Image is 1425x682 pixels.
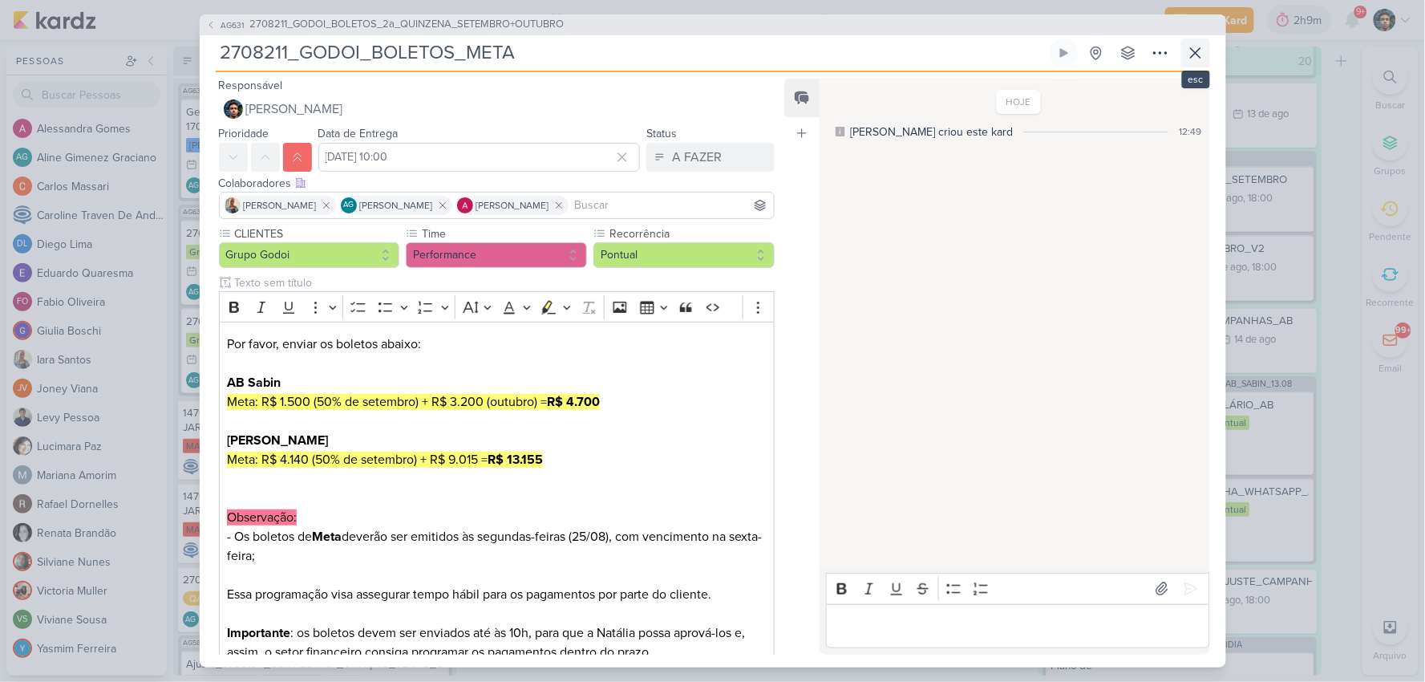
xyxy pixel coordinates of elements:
[225,197,241,213] img: Iara Santos
[227,625,290,641] strong: Importante
[227,375,281,391] strong: AB Sabin
[224,99,243,119] img: Nelito Junior
[227,452,543,468] mark: Meta: R$ 4.140 (50% de setembro) + R$ 9.015 =
[227,432,328,449] strong: [PERSON_NAME]
[219,242,400,268] button: Grupo Godoi
[826,604,1209,648] div: Editor editing area: main
[826,573,1209,604] div: Editor toolbar
[312,529,342,545] strong: Meta
[1182,71,1210,88] div: esc
[420,225,587,242] label: Time
[219,95,775,124] button: [PERSON_NAME]
[572,196,771,215] input: Buscar
[406,242,587,268] button: Performance
[233,225,400,242] label: CLIENTES
[227,623,766,662] p: : os boletos devem ser enviados até às 10h, para que a Natália possa aprová-los e, assim, o setor...
[219,175,775,192] div: Colaboradores
[227,585,766,623] p: Essa programação visa assegurar tempo hábil para os pagamentos por parte do cliente.
[1180,124,1202,139] div: 12:49
[343,201,354,209] p: AG
[360,198,433,213] span: [PERSON_NAME]
[246,99,343,119] span: [PERSON_NAME]
[547,394,600,410] strong: R$ 4.700
[219,291,775,323] div: Editor toolbar
[457,197,473,213] img: Alessandra Gomes
[850,124,1013,140] div: [PERSON_NAME] criou este kard
[219,322,775,674] div: Editor editing area: main
[646,143,775,172] button: A FAZER
[318,127,399,140] label: Data de Entrega
[488,452,543,468] strong: R$ 13.155
[227,489,766,585] p: - Os boletos de deverão ser emitidos às segundas-feiras (25/08), com vencimento na sexta-feira;
[672,148,722,167] div: A FAZER
[318,143,641,172] input: Select a date
[1058,47,1071,59] div: Ligar relógio
[219,127,269,140] label: Prioridade
[227,335,766,489] p: Por favor, enviar os boletos abaixo:
[227,509,297,526] mark: Observação:
[593,242,775,268] button: Pontual
[476,198,549,213] span: [PERSON_NAME]
[341,197,357,213] div: Aline Gimenez Graciano
[646,127,677,140] label: Status
[219,79,283,92] label: Responsável
[227,394,600,410] mark: Meta: R$ 1.500 (50% de setembro) + R$ 3.200 (outubro) =
[244,198,317,213] span: [PERSON_NAME]
[232,274,775,291] input: Texto sem título
[608,225,775,242] label: Recorrência
[216,39,1046,67] input: Kard Sem Título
